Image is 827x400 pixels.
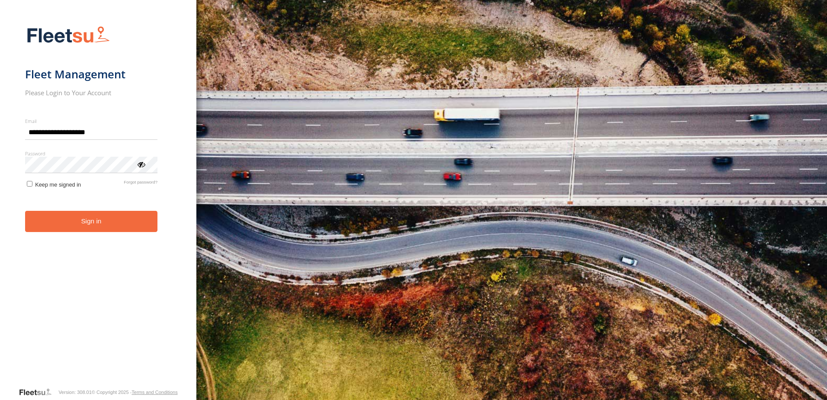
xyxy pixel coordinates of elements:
form: main [25,21,172,387]
label: Password [25,150,158,157]
span: Keep me signed in [35,181,81,188]
button: Sign in [25,211,158,232]
a: Terms and Conditions [131,390,177,395]
a: Forgot password? [124,180,157,188]
img: Fleetsu [25,24,112,46]
div: Version: 308.01 [58,390,91,395]
div: © Copyright 2025 - [92,390,178,395]
input: Keep me signed in [27,181,32,187]
label: Email [25,118,158,124]
h1: Fleet Management [25,67,158,81]
div: ViewPassword [137,160,145,168]
h2: Please Login to Your Account [25,88,158,97]
a: Visit our Website [19,388,58,397]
